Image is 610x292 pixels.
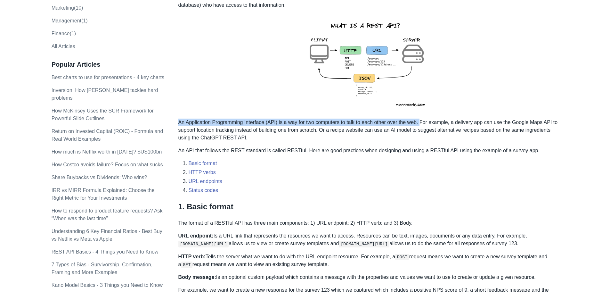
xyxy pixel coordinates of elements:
[52,44,75,49] a: All Articles
[52,208,163,221] a: How to respond to product feature requests? Ask “When was the last time”
[395,254,409,260] code: POST
[52,129,163,142] a: Return on Invested Capital (ROIC) - Formula and Real World Examples
[181,262,192,268] code: GET
[52,31,76,36] a: Finance(1)
[189,161,217,166] a: Basic format
[178,219,559,227] p: The format of a RESTful API has three main components: 1) URL endpoint; 2) HTTP verb; and 3) Body.
[52,18,88,23] a: Management(1)
[52,282,163,288] a: Kano Model Basics - 3 Things you Need to Know
[52,175,147,180] a: Share Buybacks vs Dividends: Who wins?
[298,14,438,113] img: rest-api
[52,61,165,69] h3: Popular Articles
[52,188,155,201] a: IRR vs MIRR Formula Explained: Choose the Right Metric for Your Investments
[178,254,206,259] strong: HTTP verb:
[52,5,83,11] a: marketing(10)
[52,108,154,121] a: How McKinsey Uses the SCR Framework for Powerful Slide Outlines
[52,262,152,275] a: 7 Types of Bias - Survivorship, Confirmation, Framing and More Examples
[189,188,218,193] a: Status codes
[52,88,158,101] a: Inversion: How [PERSON_NAME] tackles hard problems
[178,233,214,238] strong: URL endpoint:
[178,119,559,142] p: An Application Programming Interface (API) is a way for two computers to talk to each other over ...
[189,179,222,184] a: URL endpoints
[52,162,163,167] a: How Costco avoids failure? Focus on what sucks
[178,147,559,154] p: An API that follows the REST standard is called RESTful. Here are good practices when designing a...
[52,249,159,254] a: REST API Basics - 4 Things you Need to Know
[178,241,229,247] code: [DOMAIN_NAME][URL]
[339,241,389,247] code: [DOMAIN_NAME][URL]
[178,232,559,247] p: Is a URL link that represents the resources we want to access. Resources can be text, images, doc...
[189,170,216,175] a: HTTP verbs
[52,75,164,80] a: Best charts to use for presentations - 4 key charts
[52,149,162,154] a: How much is Netflix worth in [DATE]? $US100bn
[178,202,559,214] h2: 1. Basic format
[178,253,559,269] p: Tells the server what we want to do with the URL endpoint resource. For example, a request means ...
[178,273,559,281] p: Is an optional custom payload which contains a message with the properties and values we want to ...
[52,229,162,242] a: Understanding 6 Key Financial Ratios - Best Buy vs Netflix vs Meta vs Apple
[178,274,216,280] strong: Body message:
